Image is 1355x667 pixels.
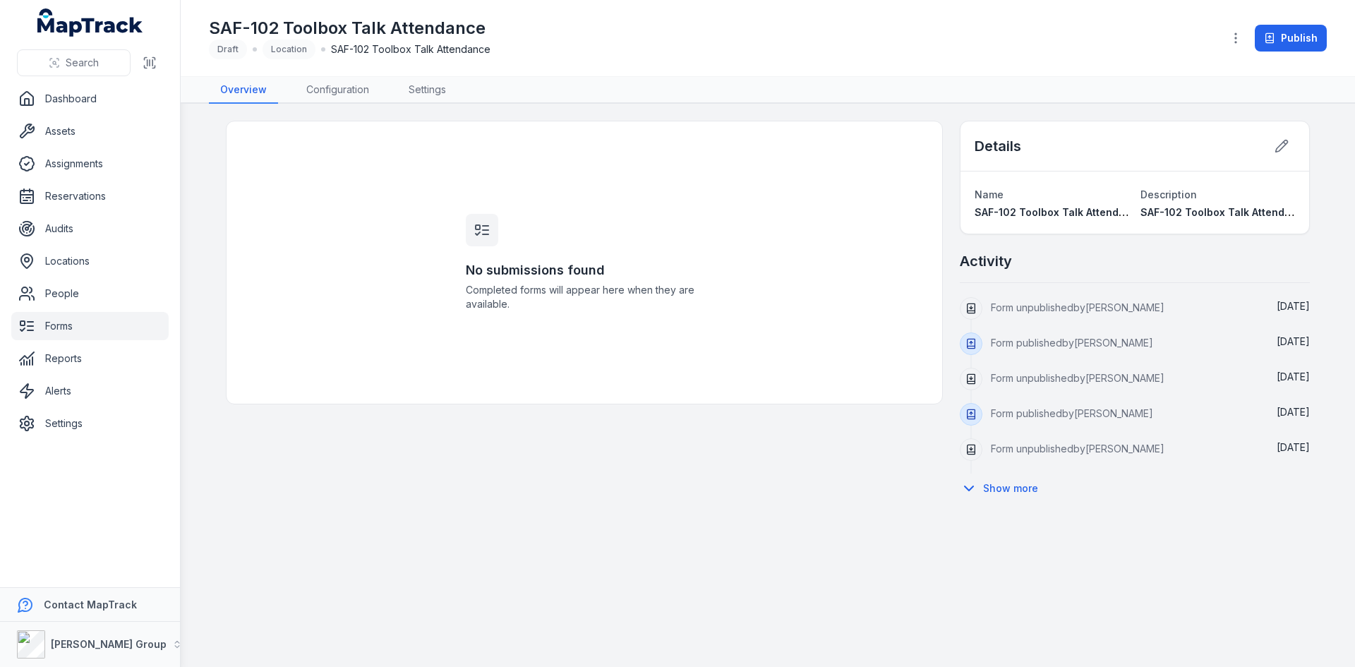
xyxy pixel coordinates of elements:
[11,215,169,243] a: Audits
[209,40,247,59] div: Draft
[397,77,457,104] a: Settings
[263,40,315,59] div: Location
[960,474,1047,503] button: Show more
[11,182,169,210] a: Reservations
[11,312,169,340] a: Forms
[1277,335,1310,347] span: [DATE]
[44,599,137,611] strong: Contact MapTrack
[1140,206,1310,218] span: SAF-102 Toolbox Talk Attendance
[991,372,1164,384] span: Form unpublished by [PERSON_NAME]
[1277,335,1310,347] time: 8/21/2025, 12:10:17 PM
[1277,371,1310,383] time: 6/24/2025, 11:07:19 AM
[1277,441,1310,453] span: [DATE]
[991,301,1164,313] span: Form unpublished by [PERSON_NAME]
[11,280,169,308] a: People
[17,49,131,76] button: Search
[1255,25,1327,52] button: Publish
[37,8,143,37] a: MapTrack
[295,77,380,104] a: Configuration
[1140,188,1197,200] span: Description
[1277,441,1310,453] time: 6/5/2025, 9:07:33 AM
[975,188,1004,200] span: Name
[209,77,278,104] a: Overview
[991,337,1153,349] span: Form published by [PERSON_NAME]
[1277,371,1310,383] span: [DATE]
[466,283,703,311] span: Completed forms will appear here when they are available.
[11,344,169,373] a: Reports
[11,377,169,405] a: Alerts
[51,638,167,650] strong: [PERSON_NAME] Group
[466,260,703,280] h3: No submissions found
[960,251,1012,271] h2: Activity
[11,85,169,113] a: Dashboard
[209,17,490,40] h1: SAF-102 Toolbox Talk Attendance
[975,136,1021,156] h2: Details
[1277,300,1310,312] span: [DATE]
[975,206,1144,218] span: SAF-102 Toolbox Talk Attendance
[66,56,99,70] span: Search
[1277,406,1310,418] span: [DATE]
[11,117,169,145] a: Assets
[11,150,169,178] a: Assignments
[1277,406,1310,418] time: 6/5/2025, 9:19:44 AM
[991,443,1164,455] span: Form unpublished by [PERSON_NAME]
[11,409,169,438] a: Settings
[11,247,169,275] a: Locations
[331,42,490,56] span: SAF-102 Toolbox Talk Attendance
[1277,300,1310,312] time: 8/21/2025, 12:19:57 PM
[991,407,1153,419] span: Form published by [PERSON_NAME]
